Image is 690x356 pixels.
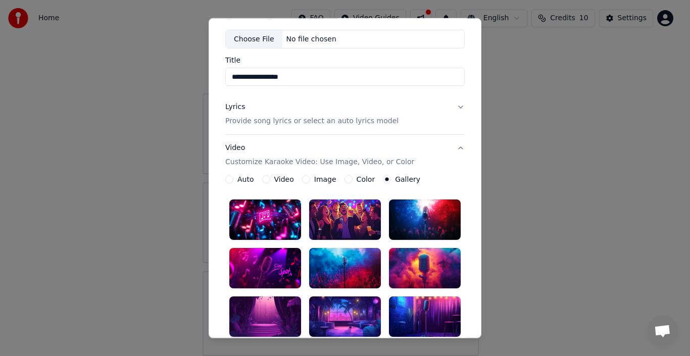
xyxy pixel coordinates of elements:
[237,12,258,19] label: Audio
[314,176,336,183] label: Image
[225,157,414,167] p: Customize Karaoke Video: Use Image, Video, or Color
[282,34,340,44] div: No file chosen
[395,176,420,183] label: Gallery
[225,94,465,134] button: LyricsProvide song lyrics or select an auto lyrics model
[274,176,294,183] label: Video
[318,12,332,19] label: URL
[225,135,465,175] button: VideoCustomize Karaoke Video: Use Image, Video, or Color
[237,176,254,183] label: Auto
[225,102,245,112] div: Lyrics
[278,12,298,19] label: Video
[357,176,375,183] label: Color
[225,57,465,64] label: Title
[225,116,399,126] p: Provide song lyrics or select an auto lyrics model
[225,143,414,167] div: Video
[226,30,282,48] div: Choose File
